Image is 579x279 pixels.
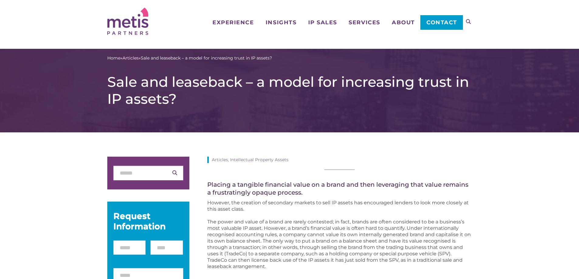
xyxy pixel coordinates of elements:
span: Sale and leaseback – a model for increasing trust in IP assets? [141,55,272,61]
span: Contact [426,20,457,25]
span: IP Sales [308,20,337,25]
div: Request Information [113,211,183,231]
div: Articles, Intellectual Property Assets [207,157,472,163]
a: Articles [122,55,139,61]
p: However, the creation of secondary markets to sell IP assets has encouraged lenders to look more ... [207,199,472,212]
h1: Sale and leaseback – a model for increasing trust in IP assets? [107,73,472,107]
img: Metis Partners [107,8,148,35]
h4: Placing a tangible financial value on a brand and then leveraging that value remains a frustratin... [207,181,472,196]
a: Contact [420,15,463,30]
a: Home [107,55,120,61]
span: Services [349,20,380,25]
span: About [392,20,415,25]
p: The power and value of a brand are rarely contested; in fact, brands are often considered to be a... [207,219,472,270]
span: Insights [266,20,296,25]
span: Experience [212,20,254,25]
span: » » [107,55,272,61]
